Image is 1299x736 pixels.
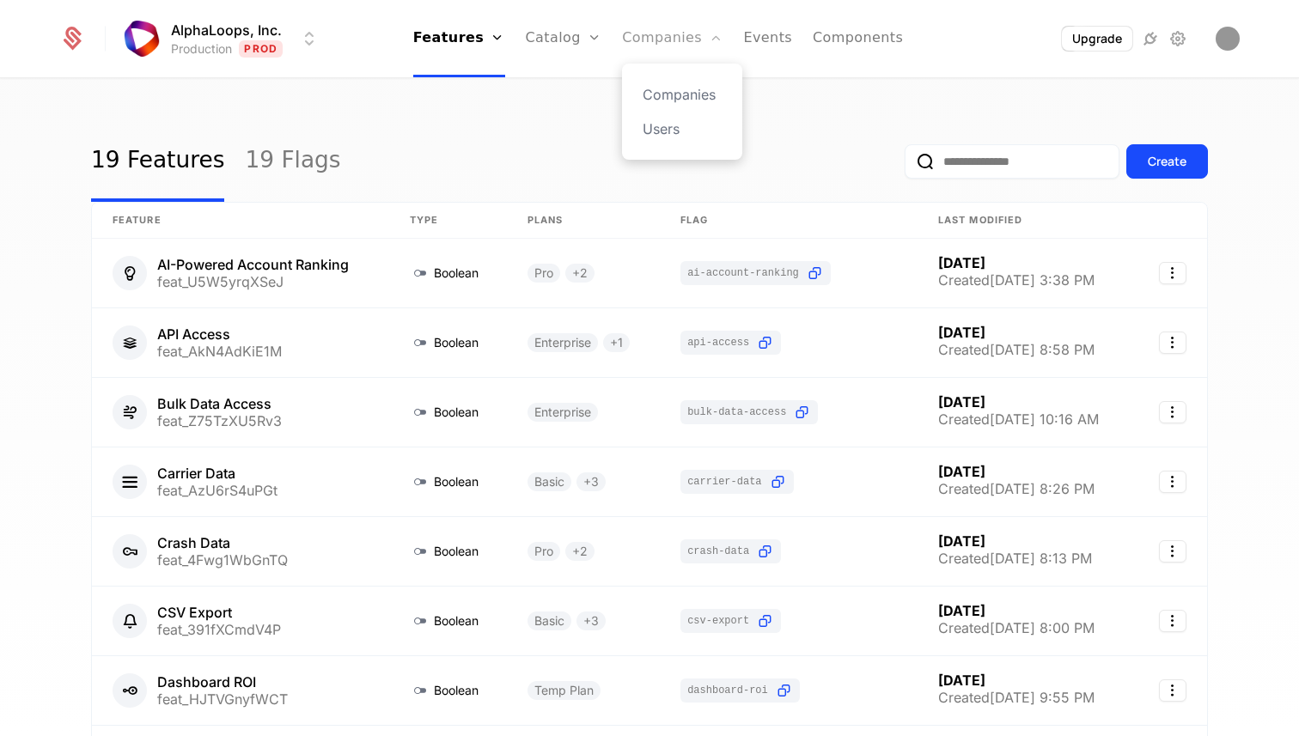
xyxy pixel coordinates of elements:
[643,119,722,139] a: Users
[1148,153,1186,170] div: Create
[1062,27,1132,51] button: Upgrade
[171,20,282,40] span: AlphaLoops, Inc.
[1159,471,1186,493] button: Select action
[91,121,224,202] a: 19 Features
[1159,401,1186,423] button: Select action
[1159,679,1186,702] button: Select action
[1216,27,1240,51] button: Open user button
[92,203,389,239] th: Feature
[1159,610,1186,632] button: Select action
[918,203,1133,239] th: Last Modified
[121,18,162,59] img: AlphaLoops, Inc.
[1159,332,1186,354] button: Select action
[1216,27,1240,51] img: Matt Fleming
[1126,144,1208,179] button: Create
[660,203,918,239] th: Flag
[389,203,507,239] th: Type
[245,121,340,202] a: 19 Flags
[171,40,232,58] div: Production
[239,40,283,58] span: Prod
[1159,262,1186,284] button: Select action
[1140,28,1161,49] a: Integrations
[126,20,320,58] button: Select environment
[1168,28,1188,49] a: Settings
[1159,540,1186,563] button: Select action
[643,84,722,105] a: Companies
[507,203,661,239] th: Plans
